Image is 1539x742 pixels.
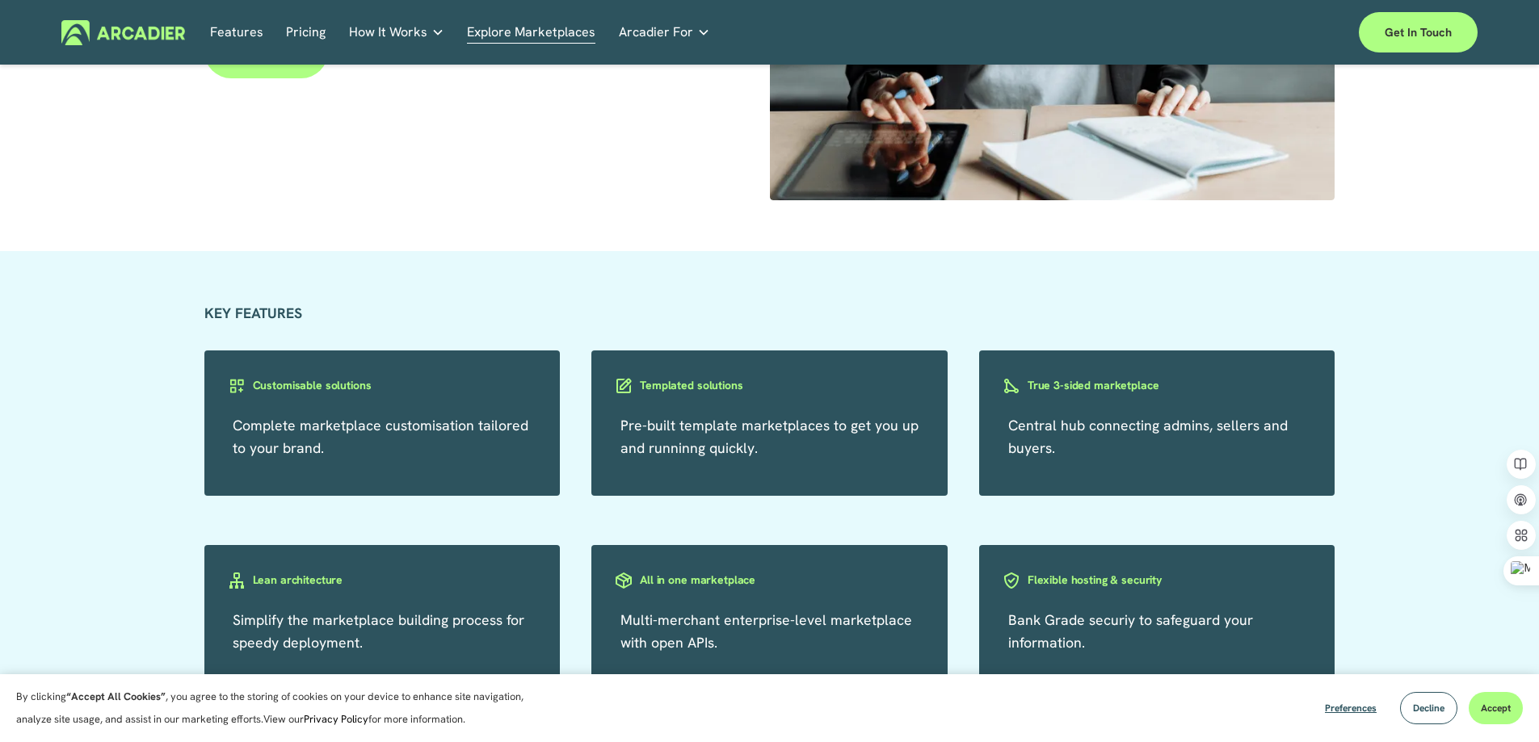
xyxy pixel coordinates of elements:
[204,375,561,395] a: Customisable solutions
[1413,702,1444,715] span: Decline
[1325,702,1377,715] span: Preferences
[640,572,755,588] h3: All in one marketplace
[1359,12,1478,52] a: Get in touch
[349,21,427,44] span: How It Works
[591,569,948,589] a: All in one marketplace
[979,375,1335,395] a: True 3-sided marketplace
[210,20,263,45] a: Features
[204,569,561,589] a: Lean architecture
[979,569,1335,589] a: Flexible hosting & security
[1028,378,1159,393] h3: True 3-sided marketplace
[253,378,372,393] h3: Customisable solutions
[1028,572,1162,588] h3: Flexible hosting & security
[16,685,541,731] p: By clicking , you agree to the storing of cookies on your device to enhance site navigation, anal...
[640,378,742,393] h3: Templated solutions
[619,20,710,45] a: folder dropdown
[619,21,693,44] span: Arcadier For
[204,304,302,322] strong: KEY FEATURES
[1313,692,1389,724] button: Preferences
[467,20,595,45] a: Explore Marketplaces
[286,20,326,45] a: Pricing
[1400,692,1457,724] button: Decline
[1458,664,1539,742] iframe: Chat Widget
[591,375,948,395] a: Templated solutions
[304,712,368,726] a: Privacy Policy
[349,20,444,45] a: folder dropdown
[61,20,185,45] img: Arcadier
[66,690,166,703] strong: “Accept All Cookies”
[253,572,343,588] h3: Lean architecture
